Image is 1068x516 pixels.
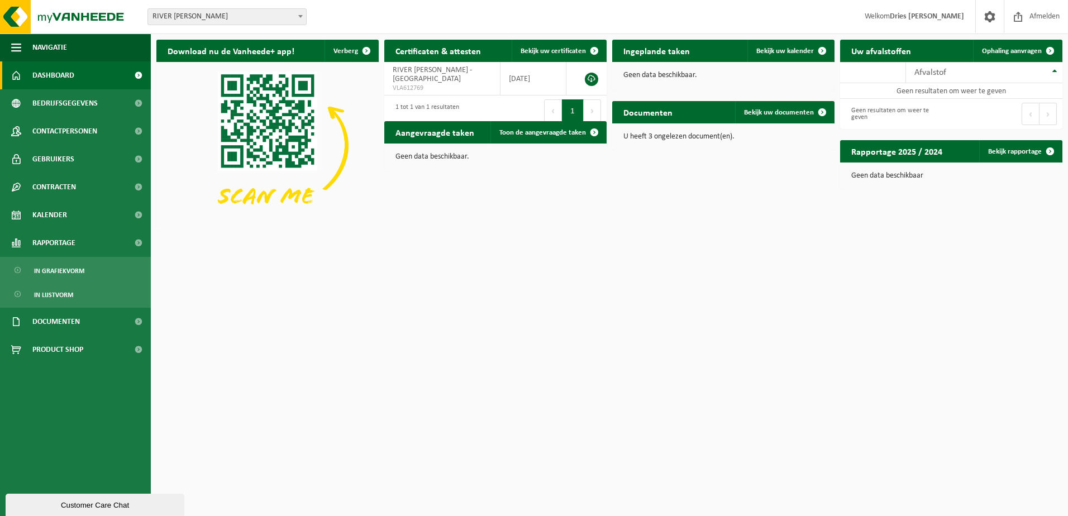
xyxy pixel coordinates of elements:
a: Bekijk rapportage [979,140,1061,163]
p: U heeft 3 ongelezen document(en). [623,133,823,141]
span: Bekijk uw certificaten [521,47,586,55]
span: Afvalstof [914,68,946,77]
h2: Certificaten & attesten [384,40,492,61]
h2: Ingeplande taken [612,40,701,61]
span: RIVER [PERSON_NAME] - [GEOGRAPHIC_DATA] [393,66,472,83]
button: Previous [544,99,562,122]
span: VLA612769 [393,84,492,93]
span: Kalender [32,201,67,229]
h2: Download nu de Vanheede+ app! [156,40,306,61]
div: Geen resultaten om weer te geven [846,102,946,126]
span: Documenten [32,308,80,336]
button: Next [584,99,601,122]
td: [DATE] [500,62,566,95]
span: Contactpersonen [32,117,97,145]
button: 1 [562,99,584,122]
span: In grafiekvorm [34,260,84,281]
p: Geen data beschikbaar. [395,153,595,161]
span: Bedrijfsgegevens [32,89,98,117]
a: Bekijk uw kalender [747,40,833,62]
span: Toon de aangevraagde taken [499,129,586,136]
span: Dashboard [32,61,74,89]
a: In lijstvorm [3,284,148,305]
button: Next [1040,103,1057,125]
span: Verberg [333,47,358,55]
iframe: chat widget [6,491,187,516]
span: RIVER MILLS [148,9,306,25]
a: Bekijk uw certificaten [512,40,605,62]
span: Rapportage [32,229,75,257]
span: RIVER MILLS [147,8,307,25]
a: In grafiekvorm [3,260,148,281]
h2: Aangevraagde taken [384,121,485,143]
button: Verberg [325,40,378,62]
span: Gebruikers [32,145,74,173]
p: Geen data beschikbaar. [623,71,823,79]
span: Product Shop [32,336,83,364]
span: Bekijk uw documenten [744,109,814,116]
h2: Rapportage 2025 / 2024 [840,140,953,162]
span: Contracten [32,173,76,201]
span: Ophaling aanvragen [982,47,1042,55]
h2: Documenten [612,101,684,123]
span: In lijstvorm [34,284,73,305]
span: Navigatie [32,34,67,61]
button: Previous [1022,103,1040,125]
td: Geen resultaten om weer te geven [840,83,1062,99]
a: Bekijk uw documenten [735,101,833,123]
h2: Uw afvalstoffen [840,40,922,61]
p: Geen data beschikbaar [851,172,1051,180]
a: Toon de aangevraagde taken [490,121,605,144]
strong: Dries [PERSON_NAME] [890,12,964,21]
span: Bekijk uw kalender [756,47,814,55]
a: Ophaling aanvragen [973,40,1061,62]
img: Download de VHEPlus App [156,62,379,229]
div: 1 tot 1 van 1 resultaten [390,98,459,123]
